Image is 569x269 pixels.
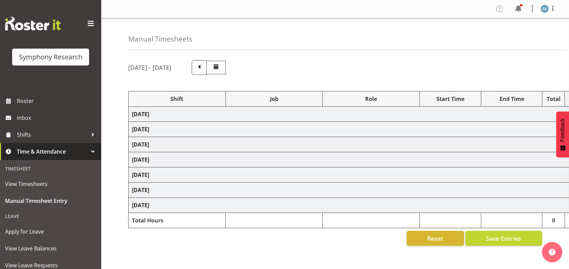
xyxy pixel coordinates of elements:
span: Reset [427,234,443,243]
td: 0 [542,213,565,228]
a: View Timesheets [2,176,100,192]
div: Job [229,95,319,103]
span: Shifts [17,130,88,140]
span: Inbox [17,113,98,123]
td: Total Hours [129,213,226,228]
img: Rosterit website logo [5,17,61,30]
div: Shift [132,95,222,103]
div: Total [546,95,561,103]
button: Feedback - Show survey [556,111,569,157]
div: Symphony Research [19,52,82,62]
a: View Leave Balances [2,240,100,257]
button: Reset [407,231,464,246]
div: Leave [2,209,100,223]
h5: [DATE] - [DATE] [128,64,171,71]
img: help-xxl-2.png [549,249,556,255]
div: Timesheet [2,162,100,176]
span: Apply for Leave [5,226,96,237]
button: Save Entries [465,231,542,246]
span: Roster [17,96,98,106]
div: End Time [485,95,539,103]
div: Start Time [423,95,478,103]
a: Manual Timesheet Entry [2,192,100,209]
span: Save Entries [486,234,521,243]
span: Feedback [560,118,566,142]
img: shane-shaw-williams1936.jpg [541,5,549,13]
span: Time & Attendance [17,146,88,157]
a: Apply for Leave [2,223,100,240]
div: Role [326,95,416,103]
span: View Timesheets [5,179,96,189]
h4: Manual Timesheets [128,35,192,43]
span: View Leave Balances [5,243,96,253]
span: Manual Timesheet Entry [5,196,96,206]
